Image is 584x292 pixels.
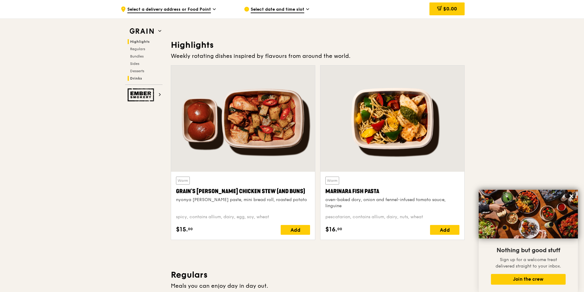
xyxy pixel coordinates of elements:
span: $15. [176,225,188,234]
span: Sign up for a welcome treat delivered straight to your inbox. [496,257,561,269]
div: Marinara Fish Pasta [325,187,459,196]
span: Nothing but good stuff [496,247,560,254]
span: Drinks [130,76,142,80]
button: Close [567,191,576,201]
span: Highlights [130,39,150,44]
div: Weekly rotating dishes inspired by flavours from around the world. [171,52,465,60]
span: Sides [130,62,139,66]
span: $16. [325,225,337,234]
div: pescatarian, contains allium, dairy, nuts, wheat [325,214,459,220]
div: nyonya [PERSON_NAME] paste, mini bread roll, roasted potato [176,197,310,203]
span: 00 [188,226,193,231]
div: Meals you can enjoy day in day out. [171,282,465,290]
div: Warm [176,177,190,185]
span: Regulars [130,47,145,51]
span: $0.00 [443,6,457,12]
button: Join the crew [491,274,566,285]
h3: Highlights [171,39,465,51]
div: Add [430,225,459,235]
span: Bundles [130,54,144,58]
img: Ember Smokery web logo [128,88,156,101]
span: Desserts [130,69,144,73]
div: spicy, contains allium, dairy, egg, soy, wheat [176,214,310,220]
span: 00 [337,226,342,231]
div: Grain's [PERSON_NAME] Chicken Stew (and buns) [176,187,310,196]
div: Warm [325,177,339,185]
span: Select date and time slot [251,6,304,13]
div: oven-baked dory, onion and fennel-infused tomato sauce, linguine [325,197,459,209]
div: Add [281,225,310,235]
h3: Regulars [171,269,465,280]
span: Select a delivery address or Food Point [127,6,211,13]
img: DSC07876-Edit02-Large.jpeg [479,190,578,238]
img: Grain web logo [128,26,156,37]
